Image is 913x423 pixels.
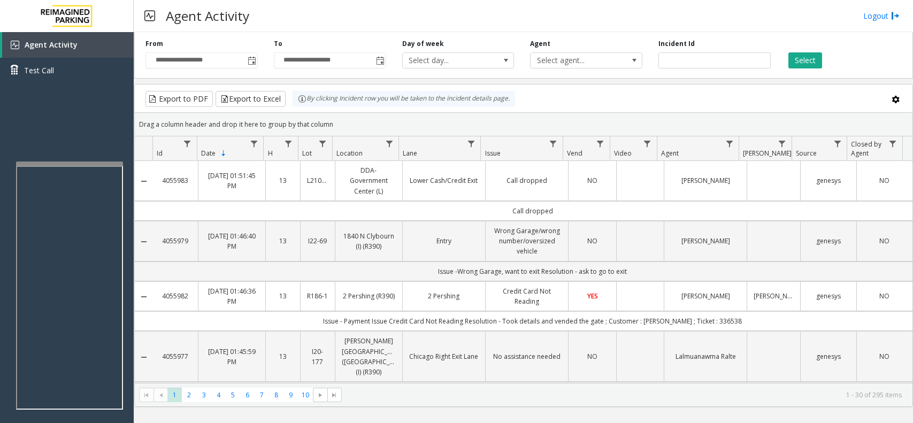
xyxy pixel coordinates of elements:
[614,149,632,158] span: Video
[587,176,597,185] span: NO
[671,291,740,301] a: [PERSON_NAME]
[575,236,609,246] a: NO
[851,140,881,158] span: Closed by Agent
[316,136,330,151] a: Lot Filter Menu
[348,390,902,399] kendo-pager-info: 1 - 30 of 295 items
[342,165,396,196] a: DDA-Government Center (L)
[298,388,313,402] span: Page 10
[409,175,479,186] a: Lower Cash/Credit Exit
[587,352,597,361] span: NO
[891,10,900,21] img: logout
[240,388,255,402] span: Page 6
[403,53,492,68] span: Select day...
[182,388,196,402] span: Page 2
[245,53,257,68] span: Toggle popup
[135,177,153,186] a: Collapse Details
[281,136,295,151] a: H Filter Menu
[216,91,286,107] button: Export to Excel
[492,286,562,306] a: Credit Card Not Reading
[863,236,906,246] a: NO
[775,136,789,151] a: Parker Filter Menu
[307,347,328,367] a: I20-177
[661,149,679,158] span: Agent
[219,149,228,158] span: Sortable
[382,136,396,151] a: Location Filter Menu
[283,388,298,402] span: Page 9
[205,347,259,367] a: [DATE] 01:45:59 PM
[863,175,906,186] a: NO
[531,53,619,68] span: Select agent...
[272,236,294,246] a: 13
[11,41,19,49] img: 'icon'
[830,136,845,151] a: Source Filter Menu
[807,236,850,246] a: genesys
[268,149,273,158] span: H
[307,291,328,301] a: R186-1
[403,149,417,158] span: Lane
[640,136,655,151] a: Video Filter Menu
[144,3,155,29] img: pageIcon
[313,388,327,403] span: Go to the next page
[402,39,444,49] label: Day of week
[145,91,213,107] button: Export to PDF
[272,351,294,362] a: 13
[298,95,306,103] img: infoIcon.svg
[25,40,78,50] span: Agent Activity
[302,149,312,158] span: Lot
[374,53,386,68] span: Toggle popup
[863,10,900,21] a: Logout
[211,388,226,402] span: Page 4
[671,351,740,362] a: Lalmuanawma Ralte
[159,351,191,362] a: 4055977
[180,136,195,151] a: Id Filter Menu
[145,39,163,49] label: From
[575,351,609,362] a: NO
[153,262,912,281] td: Issue -Wrong Garage, want to exit Resolution - ask to go to exit
[807,291,850,301] a: genesys
[796,149,817,158] span: Source
[205,231,259,251] a: [DATE] 01:46:40 PM
[274,39,282,49] label: To
[205,286,259,306] a: [DATE] 01:46:36 PM
[167,388,182,402] span: Page 1
[879,236,889,245] span: NO
[157,149,163,158] span: Id
[587,236,597,245] span: NO
[201,149,216,158] span: Date
[546,136,561,151] a: Issue Filter Menu
[135,237,153,246] a: Collapse Details
[409,236,479,246] a: Entry
[879,176,889,185] span: NO
[160,3,255,29] h3: Agent Activity
[658,39,695,49] label: Incident Id
[307,236,328,246] a: I22-69
[153,201,912,221] td: Call dropped
[342,231,396,251] a: 1840 N Clybourn (I) (R390)
[336,149,363,158] span: Location
[754,291,794,301] a: [PERSON_NAME]
[226,388,240,402] span: Page 5
[247,136,261,151] a: Date Filter Menu
[342,336,396,377] a: [PERSON_NAME][GEOGRAPHIC_DATA] ([GEOGRAPHIC_DATA]) (I) (R390)
[671,236,740,246] a: [PERSON_NAME]
[464,136,478,151] a: Lane Filter Menu
[159,236,191,246] a: 4055979
[671,175,740,186] a: [PERSON_NAME]
[722,136,736,151] a: Agent Filter Menu
[269,388,283,402] span: Page 8
[575,175,609,186] a: NO
[485,149,501,158] span: Issue
[135,136,912,383] div: Data table
[205,171,259,191] a: [DATE] 01:51:45 PM
[575,291,609,301] a: YES
[863,291,906,301] a: NO
[2,32,134,58] a: Agent Activity
[159,175,191,186] a: 4055983
[587,291,598,301] span: YES
[593,136,608,151] a: Vend Filter Menu
[807,175,850,186] a: genesys
[530,39,550,49] label: Agent
[316,391,325,399] span: Go to the next page
[153,311,912,331] td: Issue - Payment Issue Credit Card Not Reading Resolution - Took details and vended the gate ; Cus...
[293,91,515,107] div: By clicking Incident row you will be taken to the incident details page.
